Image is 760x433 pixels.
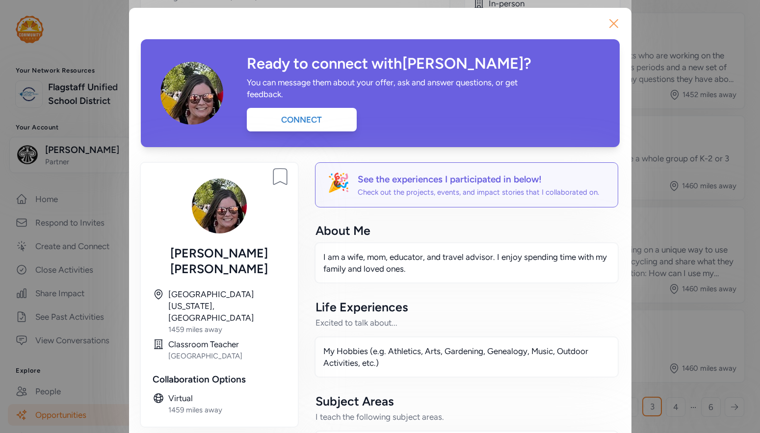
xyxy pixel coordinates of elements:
div: I teach the following subject areas. [315,411,618,423]
div: My Hobbies (e.g. Athletics, Arts, Gardening, Genealogy, Music, Outdoor Activities, etc.) [323,345,610,369]
div: You can message them about your offer, ask and answer questions, or get feedback. [247,76,529,100]
div: 🎉 [327,173,350,197]
div: 1459 miles away [168,405,286,415]
div: [PERSON_NAME] [PERSON_NAME] [153,245,286,277]
div: 1459 miles away [168,325,286,334]
div: Collaboration Options [153,373,286,386]
div: About Me [315,223,618,238]
div: Virtual [168,392,286,404]
div: Excited to talk about... [315,317,618,329]
div: Classroom Teacher [168,338,286,350]
div: See the experiences I participated in below! [358,173,599,186]
div: Connect [247,108,357,131]
img: Avatar [157,58,227,128]
div: [GEOGRAPHIC_DATA] [168,351,286,361]
img: Avatar [188,175,251,237]
div: Subject Areas [315,393,618,409]
div: Ready to connect with [PERSON_NAME] ? [247,55,604,73]
p: I am a wife, mom, educator, and travel advisor. I enjoy spending time with my family and loved ones. [323,251,610,275]
div: Life Experiences [315,299,618,315]
div: [GEOGRAPHIC_DATA][US_STATE], [GEOGRAPHIC_DATA] [168,288,286,324]
div: Check out the projects, events, and impact stories that I collaborated on. [358,187,599,197]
